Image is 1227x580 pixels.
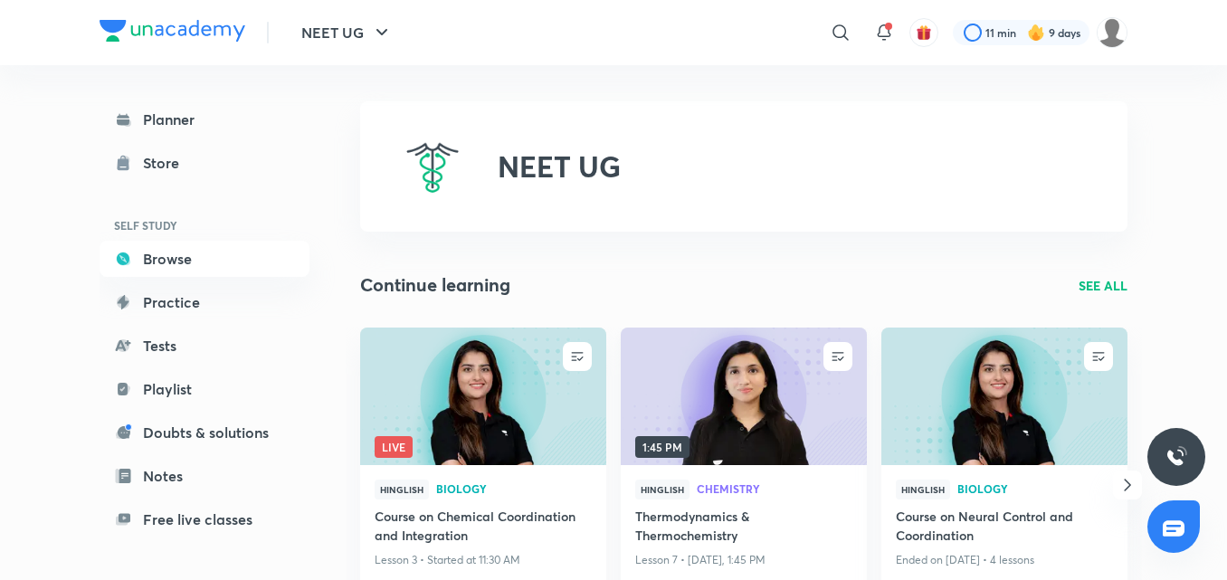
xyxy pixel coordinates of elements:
img: streak [1027,24,1045,42]
h6: SELF STUDY [100,210,309,241]
span: Hinglish [896,480,950,499]
a: new-thumbnail1:45 PM [621,328,867,465]
p: Lesson 7 • [DATE], 1:45 PM [635,548,852,572]
a: Doubts & solutions [100,414,309,451]
a: Notes [100,458,309,494]
img: new-thumbnail [879,326,1129,466]
a: Biology [436,483,592,496]
img: Company Logo [100,20,245,42]
img: avatar [916,24,932,41]
a: Course on Chemical Coordination and Integration [375,507,592,548]
a: new-thumbnail [881,328,1127,465]
a: Store [100,145,309,181]
button: NEET UG [290,14,404,51]
span: Biology [436,483,592,494]
h2: Continue learning [360,271,510,299]
a: Free live classes [100,501,309,537]
span: 1:45 PM [635,436,690,458]
span: Biology [957,483,1113,494]
img: NEET UG [404,138,461,195]
p: Lesson 3 • Started at 11:30 AM [375,548,592,572]
a: Chemistry [697,483,852,496]
a: SEE ALL [1079,276,1127,295]
a: Thermodynamics & Thermochemistry [635,507,852,548]
span: Live [375,436,413,458]
a: Biology [957,483,1113,496]
span: Chemistry [697,483,852,494]
span: Hinglish [635,480,690,499]
img: new-thumbnail [618,326,869,466]
div: Store [143,152,190,174]
a: Course on Neural Control and Coordination [896,507,1113,548]
a: Planner [100,101,309,138]
button: avatar [909,18,938,47]
a: Tests [100,328,309,364]
span: Hinglish [375,480,429,499]
img: Tarmanjot Singh [1097,17,1127,48]
a: new-thumbnailLive [360,328,606,465]
h2: NEET UG [498,149,621,184]
a: Company Logo [100,20,245,46]
p: Ended on [DATE] • 4 lessons [896,548,1113,572]
a: Playlist [100,371,309,407]
a: Practice [100,284,309,320]
img: new-thumbnail [357,326,608,466]
a: Browse [100,241,309,277]
img: ttu [1165,446,1187,468]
